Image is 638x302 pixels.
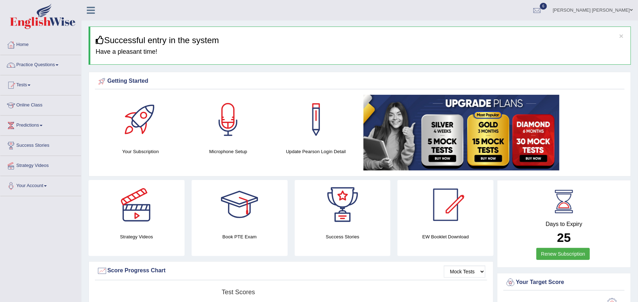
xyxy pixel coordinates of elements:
[0,156,81,174] a: Strategy Videos
[100,148,181,155] h4: Your Subscription
[557,231,571,244] b: 25
[89,233,185,240] h4: Strategy Videos
[0,35,81,53] a: Home
[0,116,81,133] a: Predictions
[0,75,81,93] a: Tests
[363,95,559,170] img: small5.jpg
[0,176,81,194] a: Your Account
[540,3,547,10] span: 6
[397,233,493,240] h4: EW Booklet Download
[619,32,623,40] button: ×
[0,136,81,153] a: Success Stories
[188,148,269,155] h4: Microphone Setup
[97,76,623,87] div: Getting Started
[505,221,623,227] h4: Days to Expiry
[97,266,485,276] div: Score Progress Chart
[222,289,255,296] tspan: Test scores
[96,48,625,56] h4: Have a pleasant time!
[295,233,391,240] h4: Success Stories
[96,36,625,45] h3: Successful entry in the system
[505,277,623,288] div: Your Target Score
[0,55,81,73] a: Practice Questions
[536,248,590,260] a: Renew Subscription
[192,233,288,240] h4: Book PTE Exam
[276,148,356,155] h4: Update Pearson Login Detail
[0,95,81,113] a: Online Class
